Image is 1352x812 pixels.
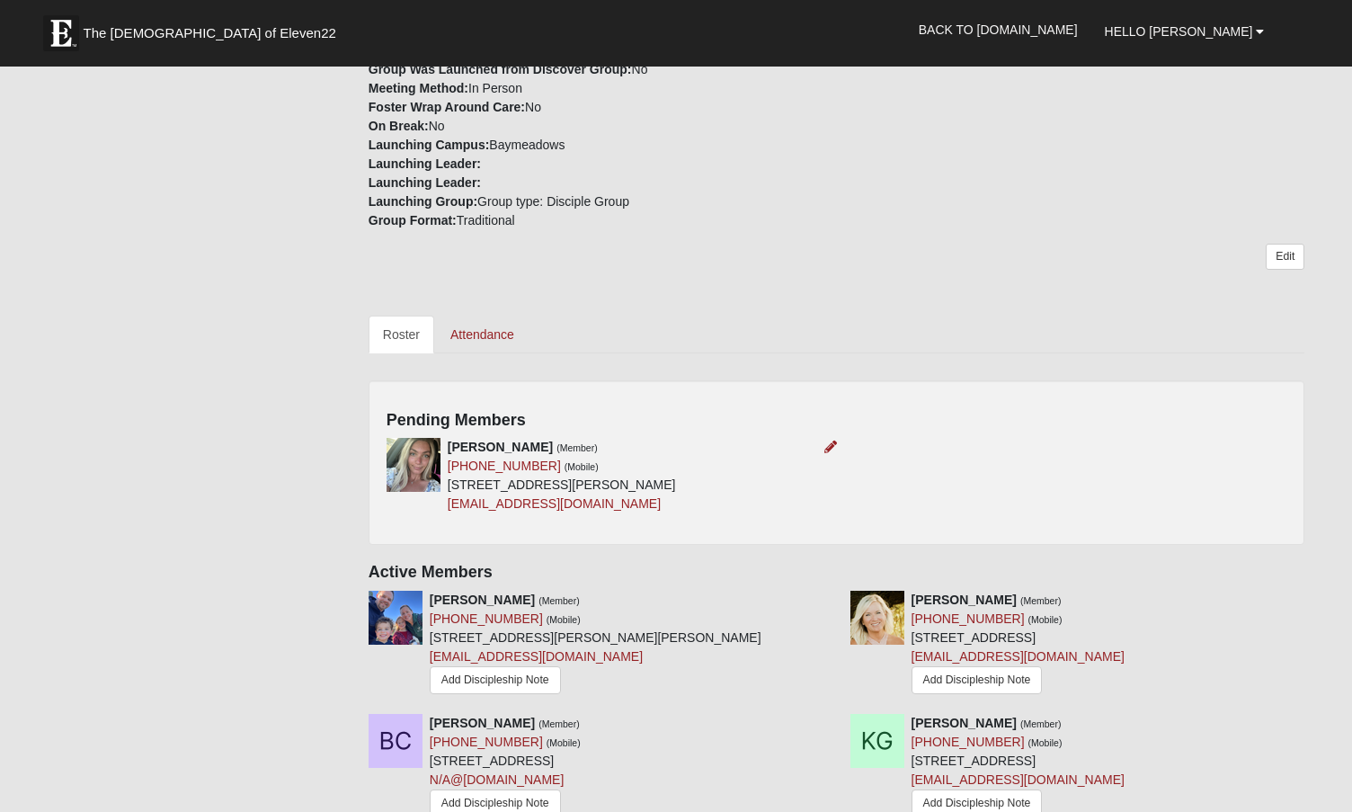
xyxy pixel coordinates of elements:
small: (Mobile) [1028,614,1063,625]
strong: Launching Leader: [369,175,481,190]
a: [PHONE_NUMBER] [430,735,543,749]
a: Attendance [436,316,529,353]
small: (Member) [538,718,580,729]
a: Back to [DOMAIN_NAME] [905,7,1091,52]
small: (Member) [538,595,580,606]
strong: Group Format: [369,213,457,228]
strong: On Break: [369,119,429,133]
a: Hello [PERSON_NAME] [1091,9,1278,54]
div: [STREET_ADDRESS] [912,591,1125,699]
strong: [PERSON_NAME] [430,593,535,607]
strong: [PERSON_NAME] [912,716,1017,730]
small: (Mobile) [1028,737,1063,748]
small: (Member) [1020,595,1062,606]
strong: Launching Leader: [369,156,481,171]
strong: [PERSON_NAME] [912,593,1017,607]
div: [STREET_ADDRESS][PERSON_NAME] [448,438,676,513]
a: [PHONE_NUMBER] [912,611,1025,626]
a: [EMAIL_ADDRESS][DOMAIN_NAME] [448,496,661,511]
h4: Active Members [369,563,1305,583]
small: (Member) [556,442,598,453]
strong: Group Was Launched from Discover Group: [369,62,632,76]
small: (Member) [1020,718,1062,729]
a: N/A@[DOMAIN_NAME] [430,772,565,787]
a: Edit [1266,244,1304,270]
a: The [DEMOGRAPHIC_DATA] of Eleven22 [34,6,394,51]
a: Add Discipleship Note [430,666,561,694]
div: [STREET_ADDRESS][PERSON_NAME][PERSON_NAME] [430,591,761,701]
a: [PHONE_NUMBER] [448,459,561,473]
strong: Launching Campus: [369,138,490,152]
a: [PHONE_NUMBER] [912,735,1025,749]
a: [EMAIL_ADDRESS][DOMAIN_NAME] [912,772,1125,787]
img: Eleven22 logo [43,15,79,51]
span: Hello [PERSON_NAME] [1105,24,1253,39]
span: The [DEMOGRAPHIC_DATA] of Eleven22 [84,24,336,42]
a: [PHONE_NUMBER] [430,611,543,626]
a: [EMAIL_ADDRESS][DOMAIN_NAME] [912,649,1125,664]
strong: [PERSON_NAME] [430,716,535,730]
strong: Meeting Method: [369,81,468,95]
strong: Launching Group: [369,194,477,209]
h4: Pending Members [387,411,1287,431]
small: (Mobile) [547,737,581,748]
a: Roster [369,316,434,353]
small: (Mobile) [547,614,581,625]
small: (Mobile) [565,461,599,472]
strong: [PERSON_NAME] [448,440,553,454]
strong: Foster Wrap Around Care: [369,100,525,114]
a: Add Discipleship Note [912,666,1043,694]
a: [EMAIL_ADDRESS][DOMAIN_NAME] [430,649,643,664]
